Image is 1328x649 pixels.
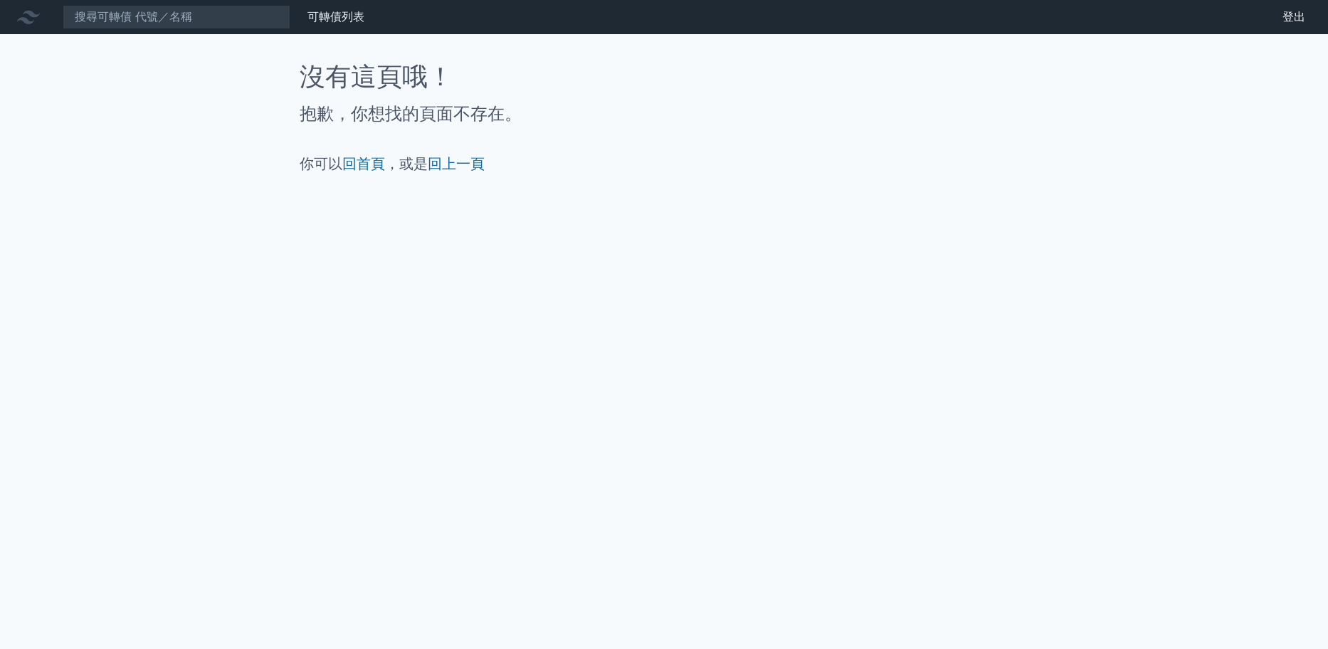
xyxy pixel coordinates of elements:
h1: 沒有這頁哦！ [300,63,1028,91]
p: 你可以 ，或是 [300,154,1028,174]
a: 登出 [1271,6,1317,28]
a: 可轉債列表 [307,10,364,23]
input: 搜尋可轉債 代號／名稱 [63,5,290,29]
a: 回上一頁 [428,155,485,172]
a: 回首頁 [342,155,385,172]
h2: 抱歉，你想找的頁面不存在。 [300,102,1028,125]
